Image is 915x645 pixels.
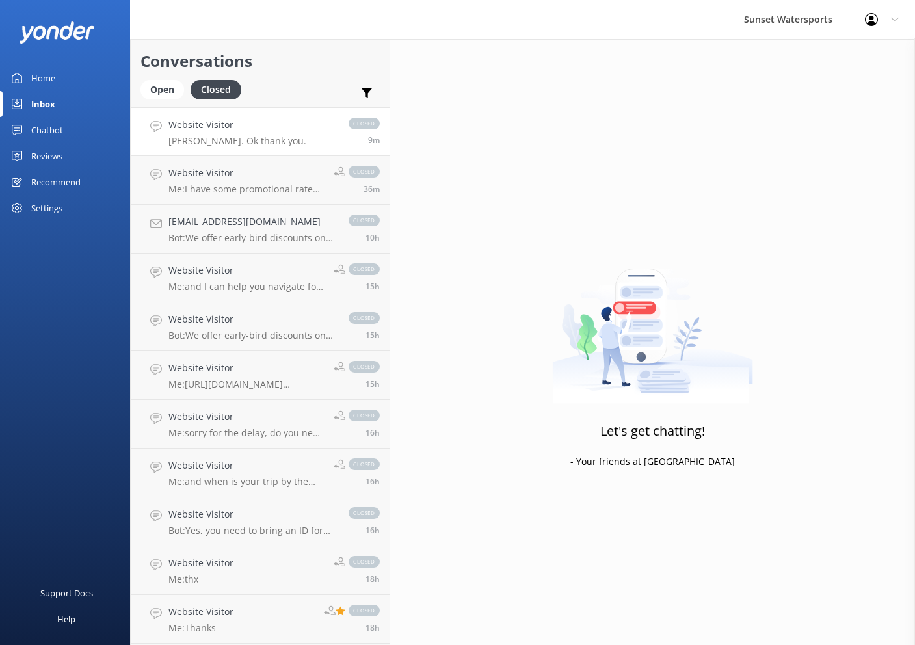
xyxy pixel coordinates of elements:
h4: Website Visitor [168,312,336,326]
span: 04:12pm 15-Aug-2025 (UTC -05:00) America/Cancun [365,525,380,536]
span: 08:01am 16-Aug-2025 (UTC -05:00) America/Cancun [364,183,380,194]
h3: Let's get chatting! [600,421,705,441]
h4: Website Visitor [168,118,306,132]
div: Open [140,80,184,99]
span: 08:27am 16-Aug-2025 (UTC -05:00) America/Cancun [368,135,380,146]
h2: Conversations [140,49,380,73]
a: Website VisitorBot:We offer early-bird discounts on all of our morning trips. Booking directly gu... [131,302,390,351]
h4: Website Visitor [168,556,233,570]
p: Me: and when is your trip by the way? [168,476,324,488]
span: 05:15pm 15-Aug-2025 (UTC -05:00) America/Cancun [365,281,380,292]
span: closed [349,556,380,568]
p: - Your friends at [GEOGRAPHIC_DATA] [570,454,735,469]
img: artwork of a man stealing a conversation from at giant smartphone [552,241,753,404]
h4: Website Visitor [168,605,233,619]
a: Website VisitorMe:and when is your trip by the way?closed16h [131,449,390,497]
span: closed [349,263,380,275]
p: Me: thx [168,573,233,585]
span: 04:54pm 15-Aug-2025 (UTC -05:00) America/Cancun [365,378,380,389]
p: Bot: Yes, you need to bring an ID for check-in, and digital IDs are accepted. [168,525,336,536]
a: Open [140,82,191,96]
p: Me: and I can help you navigate for booking the first jetski tour of the day on either location, ... [168,281,324,293]
span: closed [349,605,380,616]
div: Settings [31,195,62,221]
a: Closed [191,82,248,96]
div: Chatbot [31,117,63,143]
h4: Website Visitor [168,410,324,424]
p: Me: sorry for the delay, do you need an agent? [168,427,324,439]
h4: [EMAIL_ADDRESS][DOMAIN_NAME] [168,215,336,229]
div: Closed [191,80,241,99]
span: closed [349,410,380,421]
span: 04:31pm 15-Aug-2025 (UTC -05:00) America/Cancun [365,427,380,438]
div: Inbox [31,91,55,117]
a: Website VisitorMe:and I can help you navigate for booking the first jetski tour of the day on eit... [131,254,390,302]
span: 02:25pm 15-Aug-2025 (UTC -05:00) America/Cancun [365,573,380,585]
h4: Website Visitor [168,166,324,180]
a: Website VisitorMe:thxclosed18h [131,546,390,595]
span: closed [349,361,380,373]
a: Website VisitorBot:Yes, you need to bring an ID for check-in, and digital IDs are accepted.closed16h [131,497,390,546]
div: Recommend [31,169,81,195]
a: Website VisitorMe:sorry for the delay, do you need an agent?closed16h [131,400,390,449]
span: 10:23pm 15-Aug-2025 (UTC -05:00) America/Cancun [365,232,380,243]
a: Website Visitor[PERSON_NAME]. Ok thank you.closed9m [131,107,390,156]
p: Bot: We offer early-bird discounts on all of our morning trips. Booking directly guarantees the l... [168,330,336,341]
p: Me: Thanks [168,622,233,634]
div: Home [31,65,55,91]
span: closed [349,458,380,470]
img: yonder-white-logo.png [20,21,94,43]
span: closed [349,166,380,178]
span: closed [349,215,380,226]
span: 05:12pm 15-Aug-2025 (UTC -05:00) America/Cancun [365,330,380,341]
p: Me: [URL][DOMAIN_NAME][PERSON_NAME] [168,378,324,390]
p: [PERSON_NAME]. Ok thank you. [168,135,306,147]
h4: Website Visitor [168,507,336,521]
h4: Website Visitor [168,263,324,278]
span: closed [349,312,380,324]
span: 04:18pm 15-Aug-2025 (UTC -05:00) America/Cancun [365,476,380,487]
a: [EMAIL_ADDRESS][DOMAIN_NAME]Bot:We offer early-bird discounts on all of our morning trips. When y... [131,205,390,254]
a: Website VisitorMe:[URL][DOMAIN_NAME][PERSON_NAME]closed15h [131,351,390,400]
div: Reviews [31,143,62,169]
a: Website VisitorMe:I have some promotional rates we are offering currentlyclosed36m [131,156,390,205]
h4: Website Visitor [168,458,324,473]
a: Website VisitorMe:Thanksclosed18h [131,595,390,644]
div: Help [57,606,75,632]
span: 01:58pm 15-Aug-2025 (UTC -05:00) America/Cancun [365,622,380,633]
span: closed [349,118,380,129]
p: Bot: We offer early-bird discounts on all of our morning trips. When you book direct, we guarante... [168,232,336,244]
p: Me: I have some promotional rates we are offering currently [168,183,324,195]
span: closed [349,507,380,519]
div: Support Docs [40,580,93,606]
h4: Website Visitor [168,361,324,375]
